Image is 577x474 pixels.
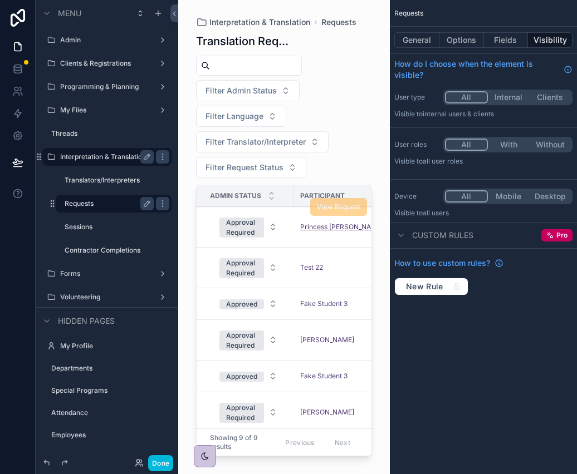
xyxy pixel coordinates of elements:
a: Princess [PERSON_NAME] [300,223,379,231]
button: Select Button [196,80,300,101]
label: Contractor Completions [65,246,165,255]
button: Fields [484,32,529,48]
span: Showing 9 of 9 results [210,433,268,451]
label: Attendance [51,408,165,417]
span: Hidden pages [58,315,115,327]
a: Employees [51,431,165,440]
span: Internal users & clients [423,110,494,118]
label: Translators/Interpreters [65,176,165,185]
span: Filter Admin Status [206,85,277,96]
a: Select Button [210,211,287,243]
span: All user roles [423,157,463,165]
a: How to use custom rules? [394,258,503,269]
button: All [445,91,488,103]
span: Filter Translator/Interpreter [206,136,306,147]
h1: Translation Requests [196,33,288,49]
button: Internal [488,91,530,103]
button: Desktop [529,190,571,203]
button: Select Button [211,366,286,386]
a: Select Button [210,293,287,314]
a: Select Button [210,366,287,387]
a: Requests [321,17,356,28]
button: Visibility [528,32,573,48]
span: Menu [58,8,81,19]
button: All [445,190,488,203]
div: Approval Required [226,330,257,350]
div: Approval Required [226,403,257,423]
button: Select Button [196,106,286,127]
label: Requests [65,199,149,208]
a: [PERSON_NAME] [300,408,354,417]
span: Pro [556,231,568,240]
a: Test 22 [300,263,379,272]
button: Select Button [196,131,329,152]
div: Approval Required [226,218,257,238]
a: Fake Student 3 [300,299,379,308]
label: Threads [51,129,165,138]
a: Interpretation & Translation [196,17,310,28]
button: Mobile [488,190,530,203]
span: Participant [300,191,345,200]
span: Interpretation & Translation [209,17,310,28]
label: Interpretation & Translation [60,152,149,161]
label: Clients & Registrations [60,59,149,68]
label: Special Programs [51,386,165,395]
a: Fake Student 3 [300,372,348,381]
a: Select Button [210,252,287,283]
a: Fake Student 3 [300,372,379,381]
a: Fake Student 3 [300,299,348,308]
p: Visible to [394,110,573,119]
a: Test 22 [300,263,323,272]
span: Custom rules [412,230,473,241]
label: Volunteering [60,293,149,302]
a: How do I choose when the element is visible? [394,58,573,81]
button: Done [148,455,173,471]
a: Admin [60,36,149,45]
span: How to use custom rules? [394,258,490,269]
button: All [445,139,488,151]
div: Approved [226,299,257,309]
p: Visible to [394,157,573,166]
a: Select Button [210,397,287,428]
span: Requests [394,9,423,18]
button: With [488,139,530,151]
p: Visible to [394,209,573,218]
span: all users [423,209,449,217]
label: Forms [60,269,149,278]
span: New Rule [402,282,448,292]
a: [PERSON_NAME] [300,335,354,344]
span: Admin Status [210,191,261,200]
button: Without [529,139,571,151]
label: User type [394,93,439,102]
button: General [394,32,439,48]
span: Filter Request Status [206,162,283,173]
label: Programming & Planning [60,82,149,91]
label: Departments [51,364,165,373]
label: My Profile [60,342,165,350]
div: Approved [226,372,257,382]
a: [PERSON_NAME] [300,335,379,344]
span: Filter Language [206,111,263,122]
button: Options [439,32,484,48]
label: My Files [60,106,149,115]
